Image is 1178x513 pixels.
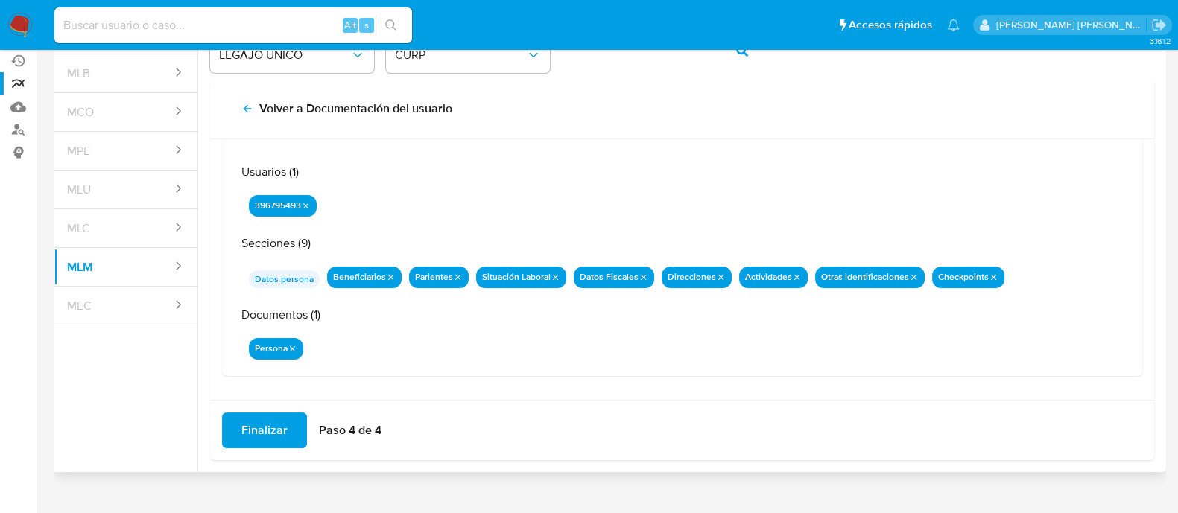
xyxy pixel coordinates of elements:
button: search-icon [376,15,406,36]
a: Notificaciones [947,19,960,31]
span: Accesos rápidos [849,17,932,33]
span: Alt [344,18,356,32]
span: 3.161.2 [1149,35,1171,47]
p: anamaria.arriagasanchez@mercadolibre.com.mx [996,18,1147,32]
a: Salir [1151,17,1167,33]
span: s [364,18,369,32]
input: Buscar usuario o caso... [54,16,412,35]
